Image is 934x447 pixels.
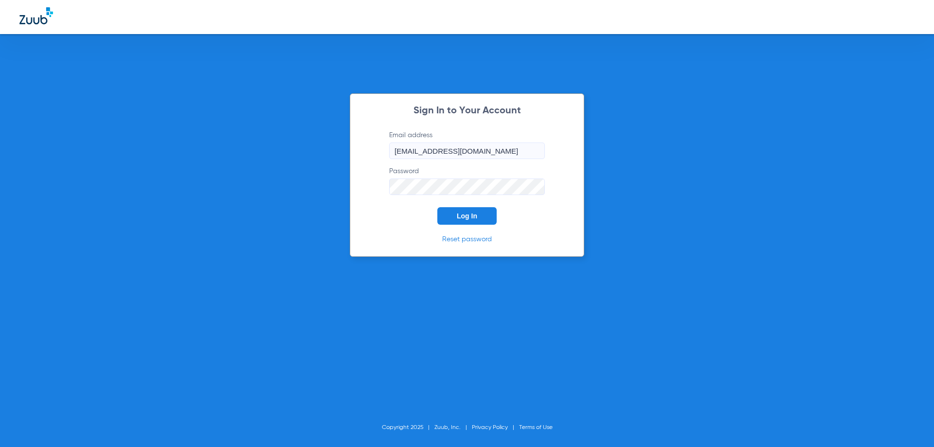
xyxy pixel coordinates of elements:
[519,425,553,430] a: Terms of Use
[382,423,434,432] li: Copyright 2025
[389,143,545,159] input: Email address
[442,236,492,243] a: Reset password
[389,166,545,195] label: Password
[457,212,477,220] span: Log In
[375,106,559,116] h2: Sign In to Your Account
[19,7,53,24] img: Zuub Logo
[434,423,472,432] li: Zuub, Inc.
[437,207,497,225] button: Log In
[472,425,508,430] a: Privacy Policy
[389,130,545,159] label: Email address
[389,179,545,195] input: Password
